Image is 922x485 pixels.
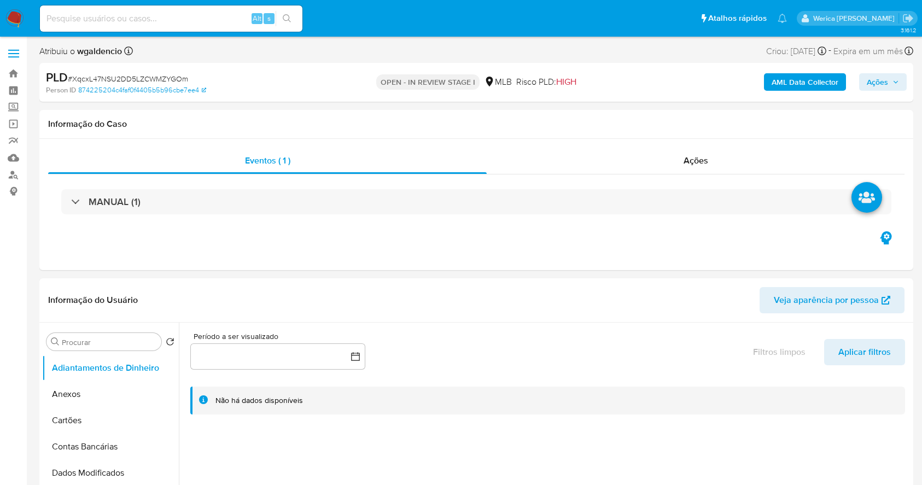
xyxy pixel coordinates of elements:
[51,337,60,346] button: Procurar
[859,73,907,91] button: Ações
[833,45,903,57] span: Expira em um mês
[46,68,68,86] b: PLD
[42,434,179,460] button: Contas Bancárias
[253,13,261,24] span: Alt
[516,76,576,88] span: Risco PLD:
[760,287,905,313] button: Veja aparência por pessoa
[684,154,708,167] span: Ações
[68,73,188,84] span: # XqcxL47NSU2DD5LZCWMZYGOm
[62,337,157,347] input: Procurar
[89,196,141,208] h3: MANUAL (1)
[166,337,174,349] button: Retornar ao pedido padrão
[766,44,826,59] div: Criou: [DATE]
[708,13,767,24] span: Atalhos rápidos
[902,13,914,24] a: Sair
[42,407,179,434] button: Cartões
[276,11,298,26] button: search-icon
[764,73,846,91] button: AML Data Collector
[78,85,206,95] a: 874225204c4faf0f4405b5b96cbe7ee4
[774,287,879,313] span: Veja aparência por pessoa
[245,154,290,167] span: Eventos ( 1 )
[772,73,838,91] b: AML Data Collector
[42,381,179,407] button: Anexos
[39,45,122,57] span: Atribuiu o
[828,44,831,59] span: -
[61,189,891,214] div: MANUAL (1)
[778,14,787,23] a: Notificações
[484,76,512,88] div: MLB
[42,355,179,381] button: Adiantamentos de Dinheiro
[46,85,76,95] b: Person ID
[813,13,898,24] p: werica.jgaldencio@mercadolivre.com
[867,73,888,91] span: Ações
[48,295,138,306] h1: Informação do Usuário
[376,74,480,90] p: OPEN - IN REVIEW STAGE I
[40,11,302,26] input: Pesquise usuários ou casos...
[48,119,905,130] h1: Informação do Caso
[556,75,576,88] span: HIGH
[75,45,122,57] b: wgaldencio
[267,13,271,24] span: s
